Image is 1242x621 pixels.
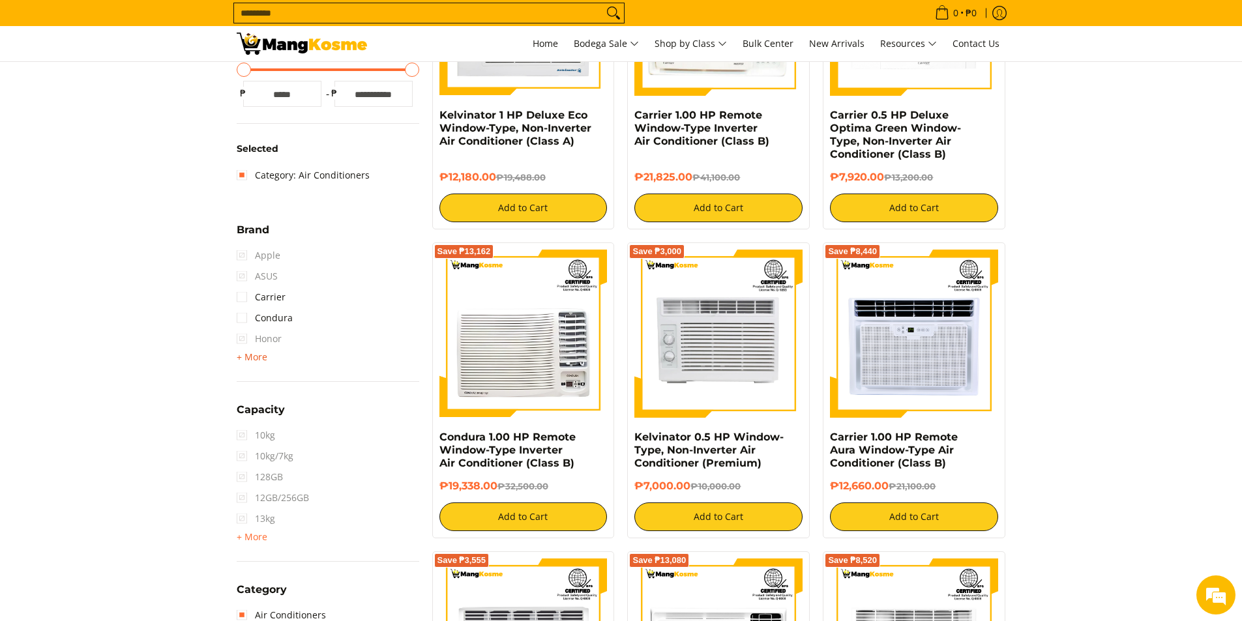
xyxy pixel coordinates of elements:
[237,352,267,362] span: + More
[237,328,282,349] span: Honor
[237,585,287,595] span: Category
[634,171,803,184] h6: ₱21,825.00
[634,431,784,469] a: Kelvinator 0.5 HP Window-Type, Non-Inverter Air Conditioner (Premium)
[828,556,877,564] span: Save ₱8,520
[237,87,250,100] span: ₱
[439,431,576,469] a: Condura 1.00 HP Remote Window-Type Inverter Air Conditioner (Class B)
[634,480,803,493] h6: ₱7,000.00
[237,529,267,545] summary: Open
[237,245,280,266] span: Apple
[634,502,803,531] button: Add to Cart
[692,172,740,182] del: ₱41,100.00
[439,250,608,418] img: Condura 1.00 HP Remote Window-Type Inverter Air Conditioner (Class B)
[634,109,769,147] a: Carrier 1.00 HP Remote Window-Type Inverter Air Conditioner (Class B)
[567,26,645,61] a: Bodega Sale
[830,480,998,493] h6: ₱12,660.00
[736,26,800,61] a: Bulk Center
[632,248,681,255] span: Save ₱3,000
[237,266,278,287] span: ASUS
[439,194,608,222] button: Add to Cart
[237,487,309,508] span: 12GB/256GB
[951,8,960,18] span: 0
[496,172,546,182] del: ₱19,488.00
[437,248,491,255] span: Save ₱13,162
[648,26,733,61] a: Shop by Class
[632,556,686,564] span: Save ₱13,080
[497,481,548,491] del: ₱32,500.00
[884,172,933,182] del: ₱13,200.00
[237,467,283,487] span: 128GB
[68,73,219,90] div: Chat with us now
[526,26,565,61] a: Home
[574,36,639,52] span: Bodega Sale
[237,287,286,308] a: Carrier
[237,308,293,328] a: Condura
[634,250,803,418] img: Kelvinator 0.5 HP Window-Type, Non-Inverter Air Conditioner (Premium)
[237,33,367,55] img: All Products - Home Appliances Warehouse Sale l Mang Kosme
[830,431,958,469] a: Carrier 1.00 HP Remote Aura Window-Type Air Conditioner (Class B)
[830,250,998,418] img: Carrier 1.00 HP Remote Aura Window-Type Air Conditioner (Class B)
[603,3,624,23] button: Search
[237,405,285,425] summary: Open
[237,405,285,415] span: Capacity
[828,248,877,255] span: Save ₱8,440
[533,37,558,50] span: Home
[237,225,269,235] span: Brand
[237,585,287,605] summary: Open
[237,165,370,186] a: Category: Air Conditioners
[439,480,608,493] h6: ₱19,338.00
[809,37,865,50] span: New Arrivals
[830,502,998,531] button: Add to Cart
[803,26,871,61] a: New Arrivals
[946,26,1006,61] a: Contact Us
[237,225,269,245] summary: Open
[874,26,943,61] a: Resources
[439,171,608,184] h6: ₱12,180.00
[380,26,1006,61] nav: Main Menu
[237,508,275,529] span: 13kg
[655,36,727,52] span: Shop by Class
[237,446,293,467] span: 10kg/7kg
[743,37,793,50] span: Bulk Center
[76,164,180,296] span: We're online!
[830,109,961,160] a: Carrier 0.5 HP Deluxe Optima Green Window-Type, Non-Inverter Air Conditioner (Class B)
[328,87,341,100] span: ₱
[7,356,248,401] textarea: Type your message and hit 'Enter'
[634,194,803,222] button: Add to Cart
[830,194,998,222] button: Add to Cart
[889,481,936,491] del: ₱21,100.00
[830,171,998,184] h6: ₱7,920.00
[237,425,275,446] span: 10kg
[237,349,267,365] summary: Open
[214,7,245,38] div: Minimize live chat window
[237,143,419,155] h6: Selected
[964,8,979,18] span: ₱0
[931,6,981,20] span: •
[439,502,608,531] button: Add to Cart
[880,36,937,52] span: Resources
[237,532,267,542] span: + More
[437,556,486,564] span: Save ₱3,555
[953,37,999,50] span: Contact Us
[439,109,591,147] a: Kelvinator 1 HP Deluxe Eco Window-Type, Non-Inverter Air Conditioner (Class A)
[690,481,741,491] del: ₱10,000.00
